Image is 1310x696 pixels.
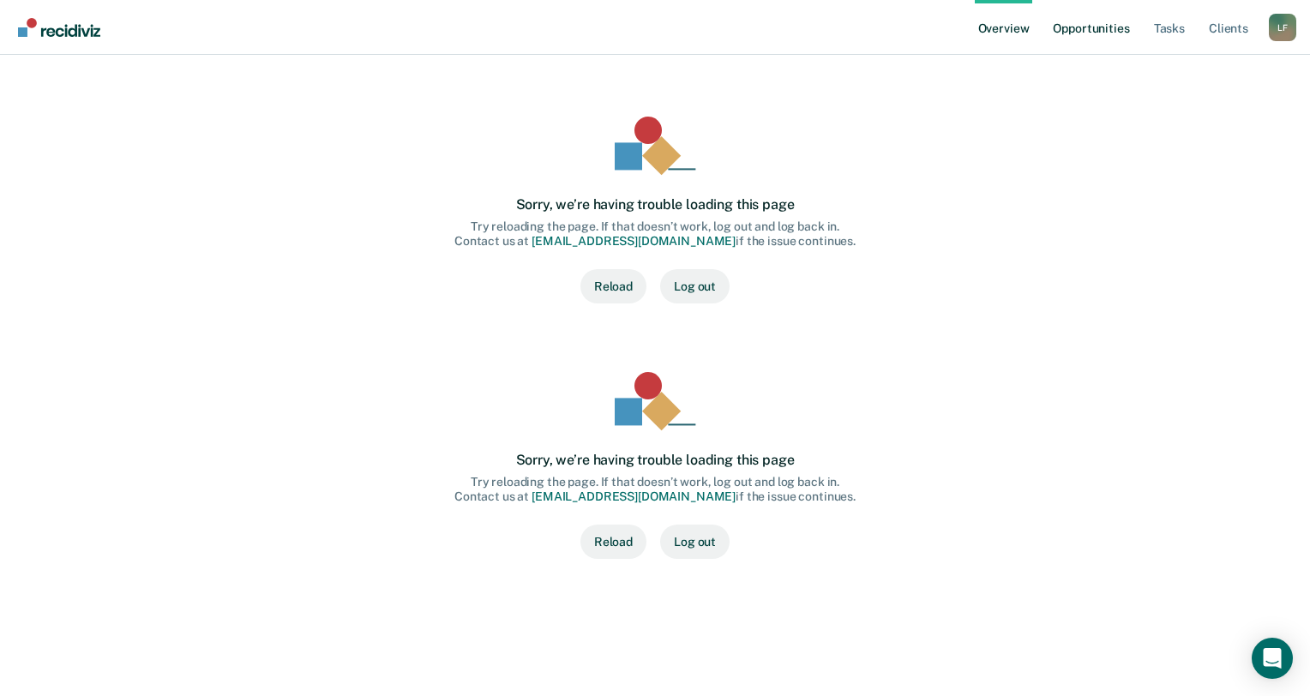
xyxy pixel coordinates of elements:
button: Profile dropdown button [1269,14,1296,41]
a: [EMAIL_ADDRESS][DOMAIN_NAME] [532,489,736,503]
div: Try reloading the page. If that doesn’t work, log out and log back in. Contact us at if the issue... [454,475,856,504]
div: Sorry, we’re having trouble loading this page [516,452,795,468]
button: Log out [660,269,730,303]
div: Open Intercom Messenger [1252,638,1293,679]
img: Recidiviz [18,18,100,37]
button: Reload [580,269,646,303]
button: Reload [580,525,646,559]
div: L F [1269,14,1296,41]
a: [EMAIL_ADDRESS][DOMAIN_NAME] [532,234,736,248]
button: Log out [660,525,730,559]
div: Try reloading the page. If that doesn’t work, log out and log back in. Contact us at if the issue... [454,219,856,249]
div: Sorry, we’re having trouble loading this page [516,196,795,213]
